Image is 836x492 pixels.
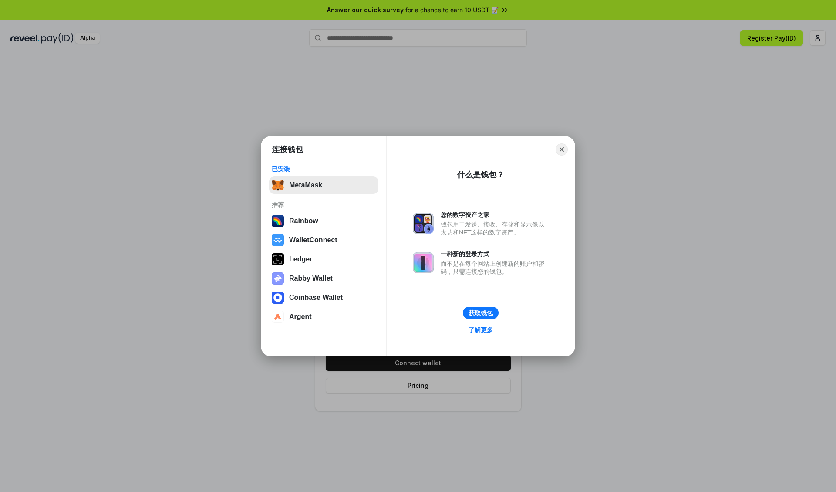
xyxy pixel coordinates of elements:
[413,213,434,234] img: svg+xml,%3Csvg%20xmlns%3D%22http%3A%2F%2Fwww.w3.org%2F2000%2Fsvg%22%20fill%3D%22none%22%20viewBox...
[269,212,378,230] button: Rainbow
[272,272,284,285] img: svg+xml,%3Csvg%20xmlns%3D%22http%3A%2F%2Fwww.w3.org%2F2000%2Fsvg%22%20fill%3D%22none%22%20viewBox...
[289,236,337,244] div: WalletConnect
[269,231,378,249] button: WalletConnect
[289,217,318,225] div: Rainbow
[272,165,376,173] div: 已安装
[556,143,568,156] button: Close
[289,255,312,263] div: Ledger
[289,313,312,321] div: Argent
[413,252,434,273] img: svg+xml,%3Csvg%20xmlns%3D%22http%3A%2F%2Fwww.w3.org%2F2000%2Fsvg%22%20fill%3D%22none%22%20viewBox...
[269,308,378,326] button: Argent
[457,170,504,180] div: 什么是钱包？
[272,179,284,191] img: svg+xml,%3Csvg%20fill%3D%22none%22%20height%3D%2233%22%20viewBox%3D%220%200%2035%2033%22%20width%...
[289,181,322,189] div: MetaMask
[289,294,343,302] div: Coinbase Wallet
[441,250,549,258] div: 一种新的登录方式
[272,234,284,246] img: svg+xml,%3Csvg%20width%3D%2228%22%20height%3D%2228%22%20viewBox%3D%220%200%2028%2028%22%20fill%3D...
[272,253,284,265] img: svg+xml,%3Csvg%20xmlns%3D%22http%3A%2F%2Fwww.w3.org%2F2000%2Fsvg%22%20width%3D%2228%22%20height%3...
[469,309,493,317] div: 获取钱包
[269,289,378,306] button: Coinbase Wallet
[463,324,498,336] a: 了解更多
[269,251,378,268] button: Ledger
[272,215,284,227] img: svg+xml,%3Csvg%20width%3D%22120%22%20height%3D%22120%22%20viewBox%3D%220%200%20120%20120%22%20fil...
[272,311,284,323] img: svg+xml,%3Csvg%20width%3D%2228%22%20height%3D%2228%22%20viewBox%3D%220%200%2028%2028%22%20fill%3D...
[289,275,333,282] div: Rabby Wallet
[463,307,499,319] button: 获取钱包
[441,221,549,236] div: 钱包用于发送、接收、存储和显示像以太坊和NFT这样的数字资产。
[272,292,284,304] img: svg+xml,%3Csvg%20width%3D%2228%22%20height%3D%2228%22%20viewBox%3D%220%200%2028%2028%22%20fill%3D...
[441,211,549,219] div: 您的数字资产之家
[269,270,378,287] button: Rabby Wallet
[272,144,303,155] h1: 连接钱包
[441,260,549,275] div: 而不是在每个网站上创建新的账户和密码，只需连接您的钱包。
[469,326,493,334] div: 了解更多
[272,201,376,209] div: 推荐
[269,176,378,194] button: MetaMask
